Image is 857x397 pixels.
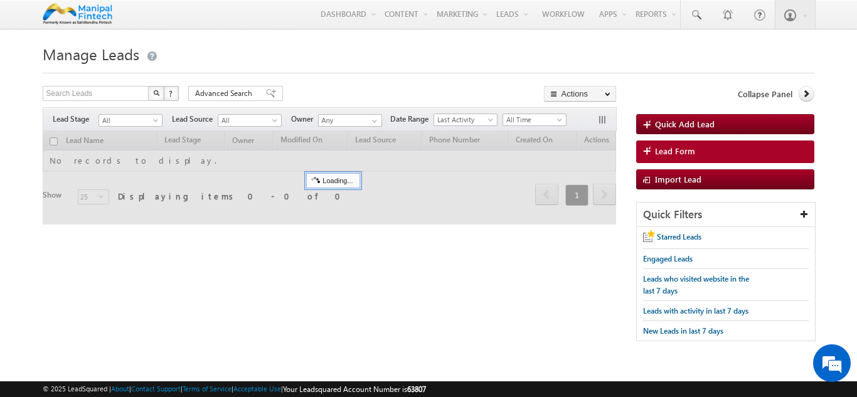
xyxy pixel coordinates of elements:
[390,114,434,125] span: Date Range
[53,114,98,125] span: Lead Stage
[98,114,162,127] a: All
[655,119,715,129] span: Quick Add Lead
[183,384,232,393] a: Terms of Service
[738,88,792,100] span: Collapse Panel
[643,306,748,315] span: Leads with activity in last 7 days
[643,274,749,295] span: Leads who visited website in the last 7 days
[131,384,181,393] a: Contact Support
[218,114,282,127] a: All
[169,88,174,98] span: ?
[111,384,129,393] a: About
[503,114,563,125] span: All Time
[637,203,815,227] div: Quick Filters
[43,44,139,64] span: Manage Leads
[306,173,359,188] div: Loading...
[153,90,159,96] img: Search
[655,174,701,184] span: Import Lead
[99,115,159,126] span: All
[434,114,498,126] a: Last Activity
[164,86,179,101] button: ?
[365,115,381,127] a: Show All Items
[43,383,426,395] span: © 2025 LeadSquared | | | | |
[43,3,112,25] img: Custom Logo
[233,384,281,393] a: Acceptable Use
[643,254,693,263] span: Engaged Leads
[407,384,426,394] span: 63807
[503,114,567,126] a: All Time
[172,114,218,125] span: Lead Source
[636,140,814,163] a: Lead Form
[195,88,256,99] span: Advanced Search
[434,114,494,125] span: Last Activity
[657,232,701,241] span: Starred Leads
[544,86,616,102] button: Actions
[218,115,278,126] span: All
[643,326,723,336] span: New Leads in last 7 days
[318,114,382,127] input: Type to Search
[655,146,695,157] span: Lead Form
[283,384,426,394] span: Your Leadsquared Account Number is
[291,114,318,125] span: Owner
